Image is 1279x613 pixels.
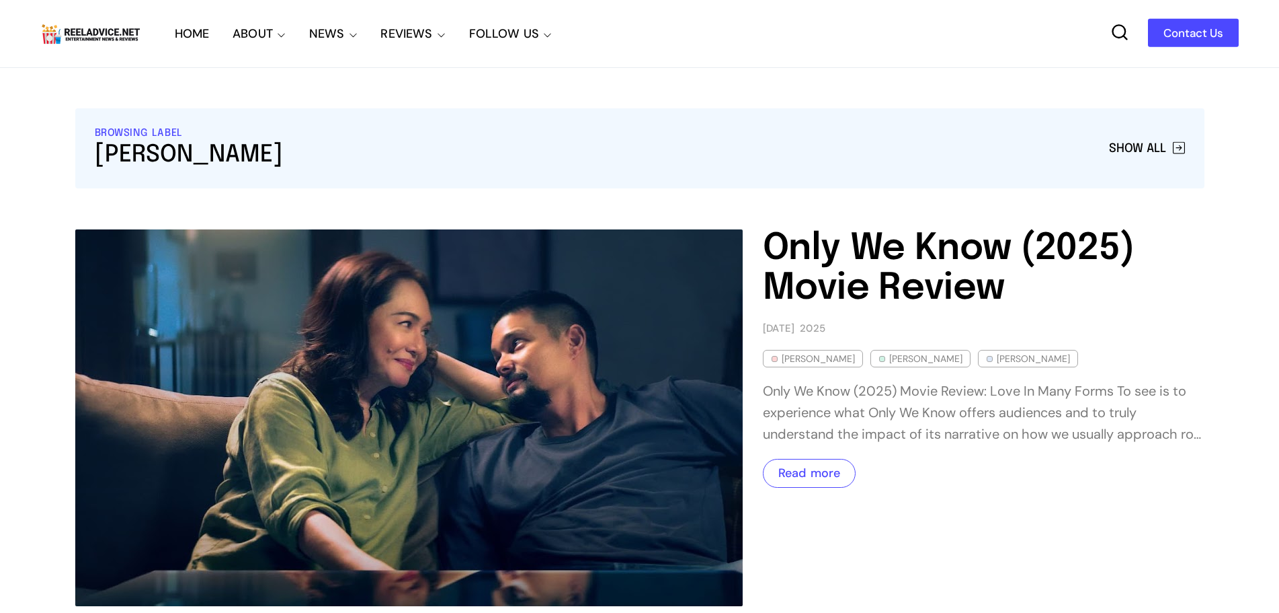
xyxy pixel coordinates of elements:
[978,350,1078,367] a: [PERSON_NAME]
[95,128,1185,139] div: Browsing Label
[1109,142,1166,154] span: Show All
[763,322,831,334] a: [DATE]2025
[40,21,141,46] img: Reel Advice Movie Reviews
[1148,19,1239,47] a: Contact Us
[870,350,971,367] a: [PERSON_NAME]
[75,229,743,606] img: Only We Know (2025) Movie Review
[763,323,826,334] time: 2025-10-12T23:11:00+08:00
[1109,142,1185,154] a: Show All
[763,380,1204,445] div: Only We Know (2025) Movie Review: Love In Many Forms To see is to experience what Only We Know of...
[778,465,840,481] a: Read more
[763,350,863,367] a: [PERSON_NAME]
[95,141,283,168] div: [PERSON_NAME]
[763,230,1135,308] a: Only We Know (2025) Movie Review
